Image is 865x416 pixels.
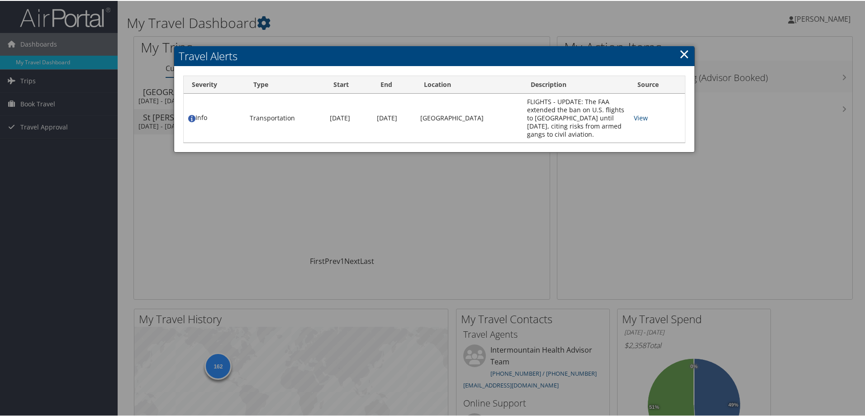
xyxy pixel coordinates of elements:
td: Transportation [245,93,325,142]
td: Info [184,93,245,142]
th: Type: activate to sort column ascending [245,75,325,93]
td: [GEOGRAPHIC_DATA] [416,93,523,142]
td: [DATE] [325,93,372,142]
td: FLIGHTS - UPDATE: The FAA extended the ban on U.S. flights to [GEOGRAPHIC_DATA] until [DATE], cit... [523,93,629,142]
th: Location [416,75,523,93]
h2: Travel Alerts [174,45,694,65]
th: Source [629,75,685,93]
th: End: activate to sort column ascending [372,75,416,93]
th: Description [523,75,629,93]
a: View [634,113,648,121]
th: Severity: activate to sort column ascending [184,75,245,93]
img: alert-flat-solid-info.png [188,114,195,121]
th: Start: activate to sort column ascending [325,75,372,93]
td: [DATE] [372,93,416,142]
a: Close [679,44,689,62]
